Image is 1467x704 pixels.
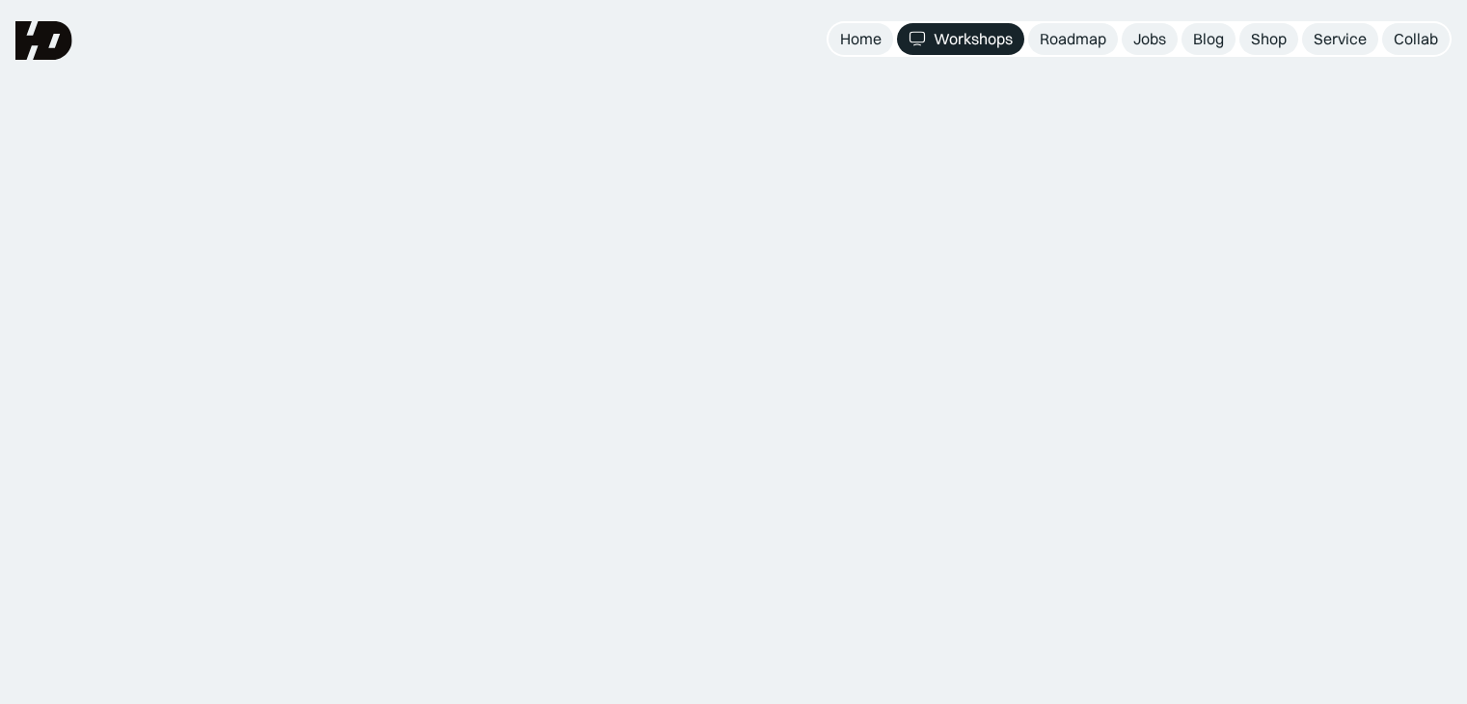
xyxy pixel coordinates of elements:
div: Service [1314,29,1367,49]
div: Workshops [934,29,1013,49]
a: Roadmap [1028,23,1118,55]
a: Service [1302,23,1378,55]
div: Jobs [1133,29,1166,49]
div: Roadmap [1040,29,1106,49]
a: Jobs [1122,23,1178,55]
a: Blog [1182,23,1236,55]
div: Blog [1193,29,1224,49]
div: Collab [1394,29,1438,49]
a: Shop [1239,23,1298,55]
div: Home [840,29,882,49]
a: Home [829,23,893,55]
a: Collab [1382,23,1450,55]
a: Workshops [897,23,1024,55]
div: Shop [1251,29,1287,49]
